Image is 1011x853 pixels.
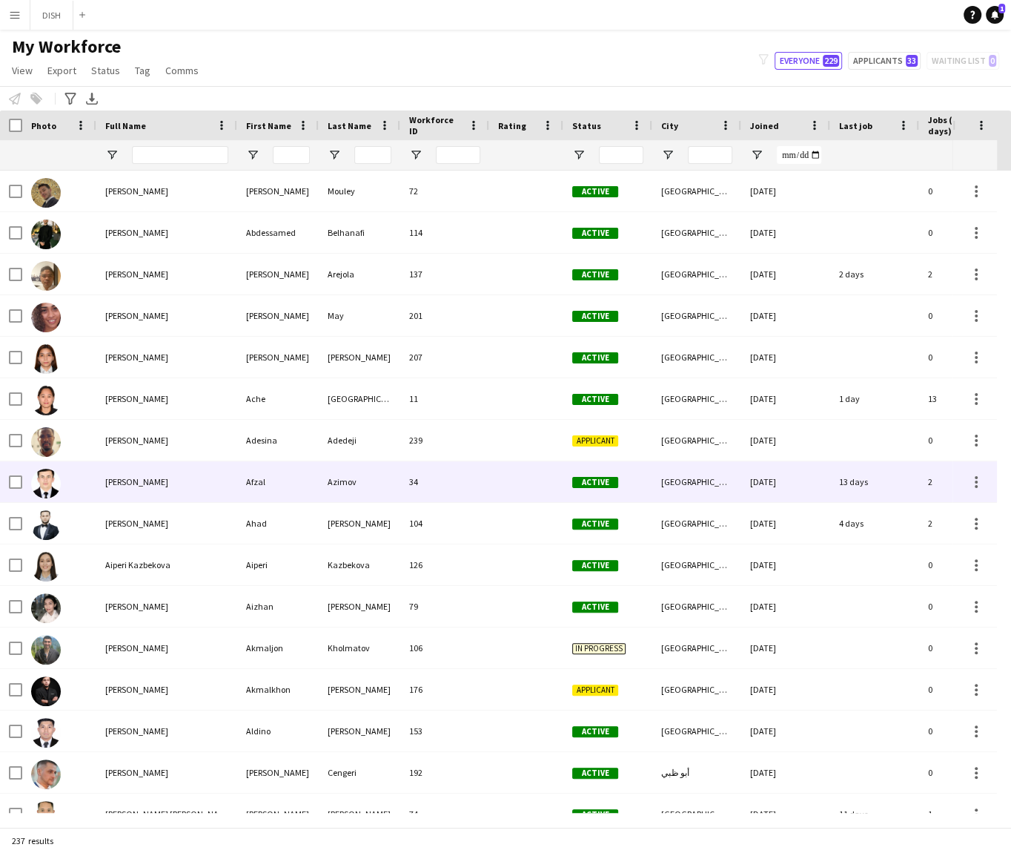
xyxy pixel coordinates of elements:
div: 104 [400,503,489,544]
span: [PERSON_NAME] [105,393,168,404]
div: Aiperi [237,544,319,585]
span: 229 [823,55,839,67]
span: Aiperi Kazbekova [105,559,170,570]
div: Afzal [237,461,319,502]
div: Kazbekova [319,544,400,585]
div: Akmalkhon [237,669,319,710]
div: 137 [400,254,489,294]
button: Open Filter Menu [750,148,763,162]
div: Belhanafi [319,212,400,253]
span: Active [572,186,618,197]
span: Workforce ID [409,114,463,136]
div: 2 days [830,254,919,294]
div: [DATE] [741,503,830,544]
div: أبو ظبي [652,752,741,793]
span: Status [572,120,601,131]
div: 13 days [830,461,919,502]
div: 106 [400,628,489,668]
div: [PERSON_NAME] [237,794,319,834]
span: City [661,120,678,131]
a: Tag [129,61,156,80]
div: [GEOGRAPHIC_DATA] [652,171,741,211]
input: City Filter Input [688,146,732,164]
span: Active [572,809,618,820]
img: Abigail Pelayo [31,344,61,374]
div: [PERSON_NAME] [319,711,400,751]
span: Photo [31,120,56,131]
div: [GEOGRAPHIC_DATA] [652,711,741,751]
div: [PERSON_NAME] [237,295,319,336]
div: [DATE] [741,461,830,502]
div: 79 [400,586,489,627]
span: [PERSON_NAME] [105,185,168,197]
a: Export [42,61,82,80]
button: Open Filter Menu [328,148,341,162]
div: [DATE] [741,711,830,751]
img: Abejay Arejola [31,261,61,291]
span: Applicant [572,435,618,447]
div: Akmaljon [237,628,319,668]
span: Active [572,352,618,363]
div: [GEOGRAPHIC_DATA] [652,544,741,585]
div: [DATE] [741,337,830,378]
div: Cengeri [319,752,400,793]
app-action-btn: Advanced filters [62,90,79,108]
div: 126 [400,544,489,585]
a: Comms [159,61,205,80]
div: [GEOGRAPHIC_DATA] [652,378,741,419]
span: First Name [246,120,291,131]
input: Joined Filter Input [777,146,821,164]
img: Abdelmoula habib Mouley [31,178,61,208]
span: View [12,64,33,77]
img: Adesina Adedeji [31,427,61,457]
span: [PERSON_NAME] [105,601,168,612]
div: [DATE] [741,586,830,627]
span: [PERSON_NAME] [105,227,168,238]
input: First Name Filter Input [273,146,310,164]
div: 192 [400,752,489,793]
div: Kholmatov [319,628,400,668]
div: May [319,295,400,336]
div: [PERSON_NAME] [237,254,319,294]
span: Jobs (last 90 days) [928,114,989,136]
input: Full Name Filter Input [132,146,228,164]
div: 201 [400,295,489,336]
div: [PERSON_NAME] [319,669,400,710]
span: Active [572,768,618,779]
div: [PERSON_NAME] [237,171,319,211]
span: In progress [572,643,626,654]
img: Afzal Azimov [31,469,61,498]
input: Last Name Filter Input [354,146,391,164]
button: Applicants33 [848,52,921,70]
div: [DATE] [741,794,830,834]
img: Aldino Manalo [31,718,61,748]
div: [GEOGRAPHIC_DATA] [652,794,741,834]
div: 72 [400,171,489,211]
div: Mouley [319,171,400,211]
button: Open Filter Menu [661,148,674,162]
span: Active [572,560,618,571]
span: Active [572,477,618,488]
div: [DATE] [741,378,830,419]
div: [GEOGRAPHIC_DATA] [652,337,741,378]
div: [PERSON_NAME] [237,752,319,793]
span: Active [572,726,618,737]
div: [PERSON_NAME] [319,337,400,378]
span: Tag [135,64,150,77]
input: Status Filter Input [599,146,643,164]
div: [GEOGRAPHIC_DATA] [319,378,400,419]
div: [DATE] [741,295,830,336]
input: Workforce ID Filter Input [436,146,480,164]
img: Alexander Aaron Reyes [31,801,61,831]
a: View [6,61,39,80]
div: 4 days [830,503,919,544]
div: Arejola [319,254,400,294]
span: Active [572,518,618,530]
span: Active [572,228,618,239]
span: Last Name [328,120,371,131]
div: 11 days [830,794,919,834]
span: Joined [750,120,779,131]
div: 74 [400,794,489,834]
div: [GEOGRAPHIC_DATA] [652,212,741,253]
div: [PERSON_NAME] [319,503,400,544]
